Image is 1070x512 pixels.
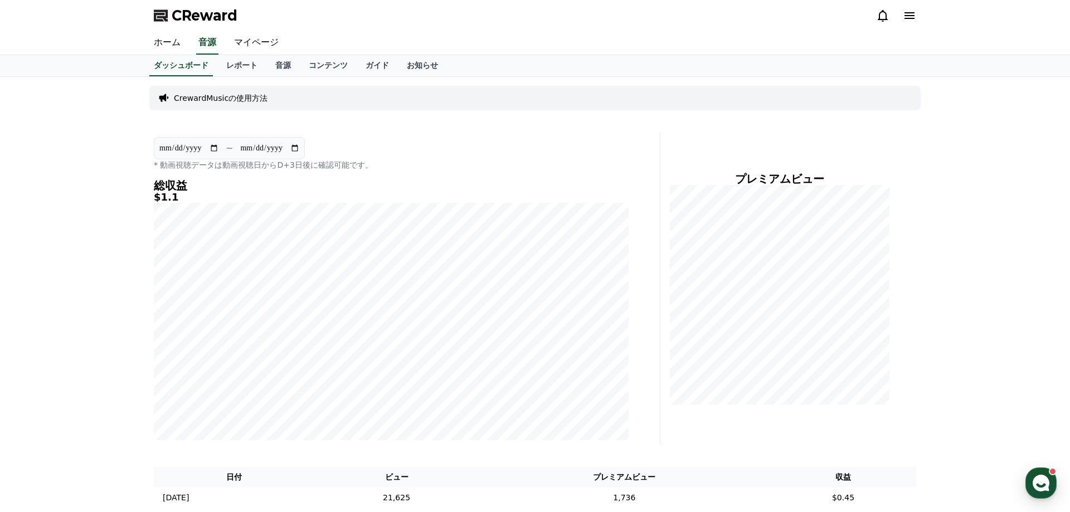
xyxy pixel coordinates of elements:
a: CReward [154,7,237,25]
span: ホーム [28,370,48,379]
th: ビュー [314,467,478,487]
p: [DATE] [163,492,189,504]
td: 21,625 [314,487,478,508]
a: 音源 [196,31,218,55]
a: お知らせ [398,55,447,76]
span: CReward [172,7,237,25]
a: 設定 [144,353,214,381]
a: 音源 [266,55,300,76]
span: チャット [95,370,122,379]
th: 収益 [770,467,916,487]
th: 日付 [154,467,314,487]
a: CrewardMusicの使用方法 [174,92,267,104]
a: マイページ [225,31,288,55]
a: ダッシュボード [149,55,213,76]
h4: プレミアムビュー [669,173,889,185]
h4: 総収益 [154,179,629,192]
a: レポート [217,55,266,76]
td: 1,736 [479,487,770,508]
th: プレミアムビュー [479,467,770,487]
td: $0.45 [770,487,916,508]
span: 設定 [172,370,186,379]
a: チャット [74,353,144,381]
p: * 動画視聴データは動画視聴日からD+3日後に確認可能です。 [154,159,629,170]
a: ホーム [3,353,74,381]
a: ホーム [145,31,189,55]
p: ~ [226,142,233,155]
a: ガイド [357,55,398,76]
h5: $1.1 [154,192,629,203]
a: コンテンツ [300,55,357,76]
